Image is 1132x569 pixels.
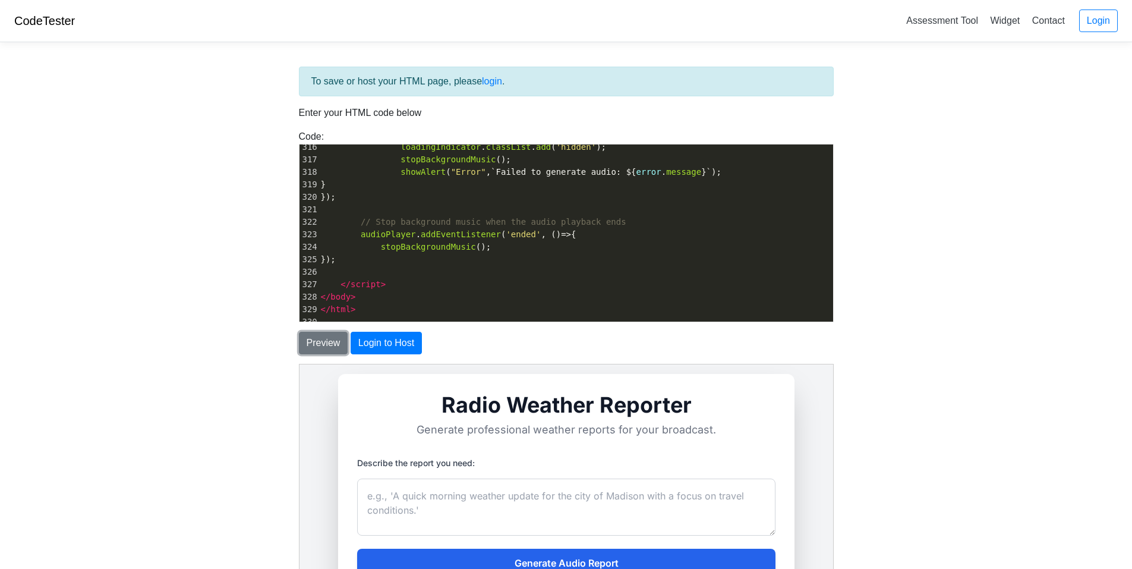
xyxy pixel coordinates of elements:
div: 317 [299,153,319,166]
span: loadingIndicator [401,142,481,152]
button: Preview [299,332,348,354]
a: Widget [985,11,1024,30]
span: . . ( ); [321,142,607,152]
p: Generate professional weather reports for your broadcast. [117,57,417,74]
span: ( , . ); [321,167,721,177]
a: Assessment Tool [901,11,983,30]
span: </ [340,279,351,289]
span: }); [321,192,336,202]
span: }` [701,167,711,177]
span: 'ended' [506,230,541,239]
span: }); [321,254,336,264]
span: </ [321,292,331,301]
span: add [536,142,551,152]
span: addEventListener [421,230,501,239]
a: Contact [1027,11,1070,30]
span: `Failed to generate audio: ${ [491,167,636,177]
span: script [351,279,381,289]
span: // Stop background music when the audio playback ends [361,217,626,227]
div: 316 [299,141,319,153]
div: 321 [299,203,319,216]
span: > [351,304,355,314]
div: 322 [299,216,319,228]
div: 320 [299,191,319,203]
div: To save or host your HTML page, please . [299,67,834,96]
span: 'hidden' [556,142,596,152]
div: 329 [299,303,319,316]
p: Enter your HTML code below [299,106,834,120]
a: login [482,76,502,86]
div: 325 [299,253,319,266]
span: message [666,167,701,177]
div: 324 [299,241,319,253]
button: Generate Audio Report [58,184,476,213]
span: . ( , () { [321,230,576,239]
span: > [381,279,386,289]
div: 323 [299,228,319,241]
div: 319 [299,178,319,191]
span: stopBackgroundMusic [401,155,496,164]
span: </ [321,304,331,314]
span: > [351,292,355,301]
span: showAlert [401,167,446,177]
span: } [321,180,326,189]
div: Code: [290,130,843,322]
div: 327 [299,278,319,291]
span: body [330,292,351,301]
a: CodeTester [14,14,75,27]
span: (); [321,155,511,164]
a: Login [1079,10,1118,32]
h1: Radio Weather Reporter [117,29,417,52]
span: error [636,167,661,177]
div: 326 [299,266,319,278]
span: classList [486,142,531,152]
span: stopBackgroundMusic [381,242,476,252]
button: Login to Host [351,332,422,354]
span: "Error" [451,167,486,177]
label: Describe the report you need: [58,93,476,105]
div: 330 [299,316,319,328]
span: audioPlayer [361,230,416,239]
span: => [561,230,571,239]
span: html [330,304,351,314]
span: (); [321,242,491,252]
div: 328 [299,291,319,303]
div: 318 [299,166,319,178]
